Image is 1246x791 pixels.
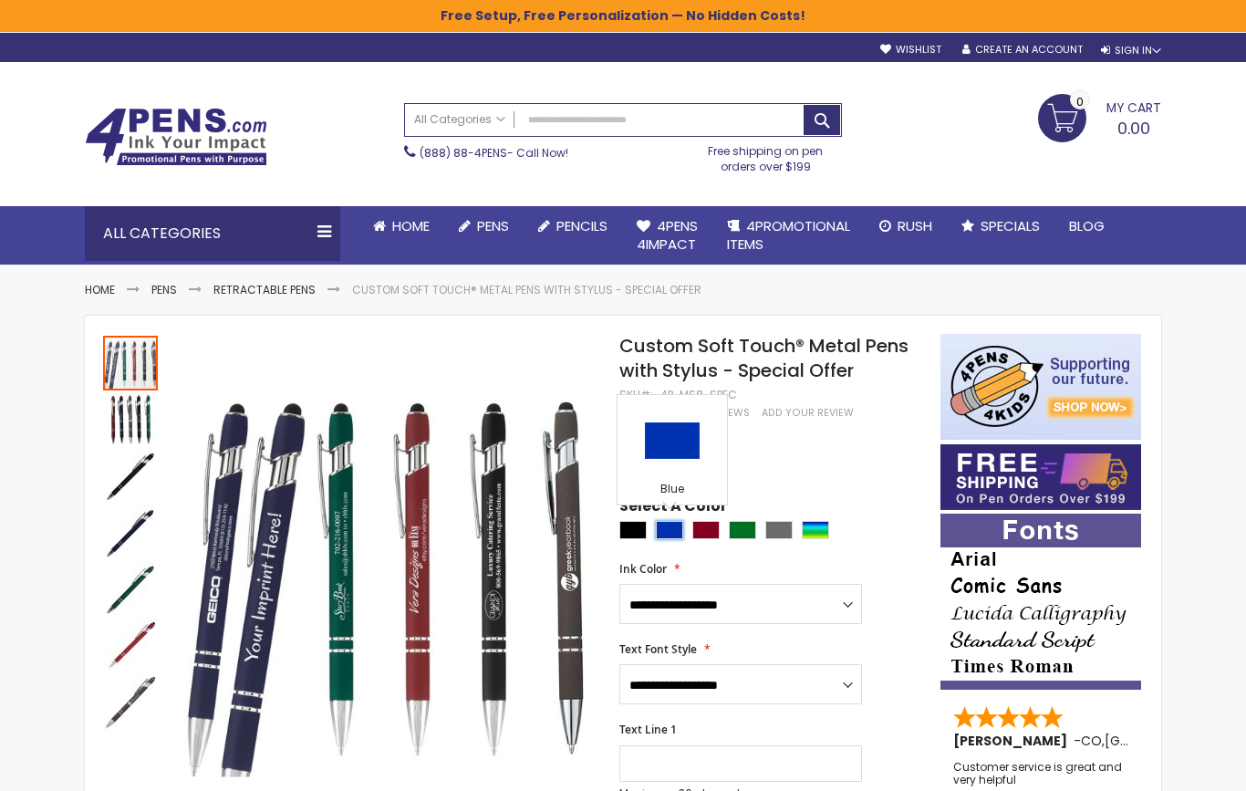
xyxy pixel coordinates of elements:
div: Custom Soft Touch® Metal Pens with Stylus - Special Offer [103,504,160,560]
img: Custom Soft Touch® Metal Pens with Stylus - Special Offer [103,562,158,617]
span: Home [392,216,430,235]
span: All Categories [414,112,505,127]
div: 4P-MS8-SPEC [660,388,737,402]
span: 4Pens 4impact [637,216,698,254]
span: 0.00 [1117,117,1150,140]
a: Specials [947,206,1054,246]
a: All Categories [405,104,514,134]
div: All Categories [85,206,340,261]
div: Custom Soft Touch® Metal Pens with Stylus - Special Offer [103,447,160,504]
span: Select A Color [619,496,727,521]
div: Custom Soft Touch® Metal Pens with Stylus - Special Offer [103,673,158,730]
div: Free shipping on pen orders over $199 [690,137,843,173]
div: Blue [656,521,683,539]
span: 4PROMOTIONAL ITEMS [727,216,850,254]
strong: SKU [619,387,653,402]
div: Custom Soft Touch® Metal Pens with Stylus - Special Offer [103,334,160,390]
div: Grey [765,521,793,539]
div: Green [729,521,756,539]
span: Ink Color [619,561,667,577]
div: Assorted [802,521,829,539]
span: - Call Now! [420,145,568,161]
div: Burgundy [692,521,720,539]
img: 4pens 4 kids [940,334,1141,440]
a: 4PROMOTIONALITEMS [712,206,865,265]
a: Rush [865,206,947,246]
div: Black [619,521,647,539]
img: Custom Soft Touch® Metal Pens with Stylus - Special Offer [103,449,158,504]
div: Sign In [1101,44,1161,57]
span: Pencils [556,216,607,235]
span: Blog [1069,216,1105,235]
a: Pens [151,282,177,297]
span: Text Font Style [619,641,697,657]
a: Home [358,206,444,246]
img: Custom Soft Touch® Metal Pens with Stylus - Special Offer [103,619,158,673]
span: 0 [1076,93,1084,110]
img: 4Pens Custom Pens and Promotional Products [85,108,267,166]
span: Reviews [707,406,750,420]
span: - , [1074,732,1239,750]
span: Text Line 1 [619,722,677,737]
a: Blog [1054,206,1119,246]
a: Retractable Pens [213,282,316,297]
a: 4Pens4impact [622,206,712,265]
span: Custom Soft Touch® Metal Pens with Stylus - Special Offer [619,333,909,383]
a: Create an Account [962,43,1083,57]
span: CO [1081,732,1102,750]
span: Pens [477,216,509,235]
span: Rush [898,216,932,235]
span: Specials [981,216,1040,235]
a: Pens [444,206,524,246]
a: Add Your Review [762,406,854,420]
a: Wishlist [880,43,941,57]
a: 0.00 0 [1038,94,1161,140]
li: Custom Soft Touch® Metal Pens with Stylus - Special Offer [352,283,701,297]
img: Custom Soft Touch® Metal Pens with Stylus - Special Offer [103,392,158,447]
a: Home [85,282,115,297]
span: [GEOGRAPHIC_DATA] [1105,732,1239,750]
img: font-personalization-examples [940,514,1141,690]
img: Custom Soft Touch® Metal Pens with Stylus - Special Offer [103,675,158,730]
span: [PERSON_NAME] [953,732,1074,750]
a: Pencils [524,206,622,246]
img: Custom Soft Touch® Metal Pens with Stylus - Special Offer [103,505,158,560]
div: Blue [622,482,722,500]
div: Custom Soft Touch® Metal Pens with Stylus - Special Offer [103,390,160,447]
div: Custom Soft Touch® Metal Pens with Stylus - Special Offer [103,617,160,673]
a: (888) 88-4PENS [420,145,507,161]
img: Free shipping on orders over $199 [940,444,1141,510]
img: Custom Soft Touch® Metal Pens with Stylus - Special Offer [178,360,595,777]
a: 2 Reviews [695,406,753,420]
div: Custom Soft Touch® Metal Pens with Stylus - Special Offer [103,560,160,617]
